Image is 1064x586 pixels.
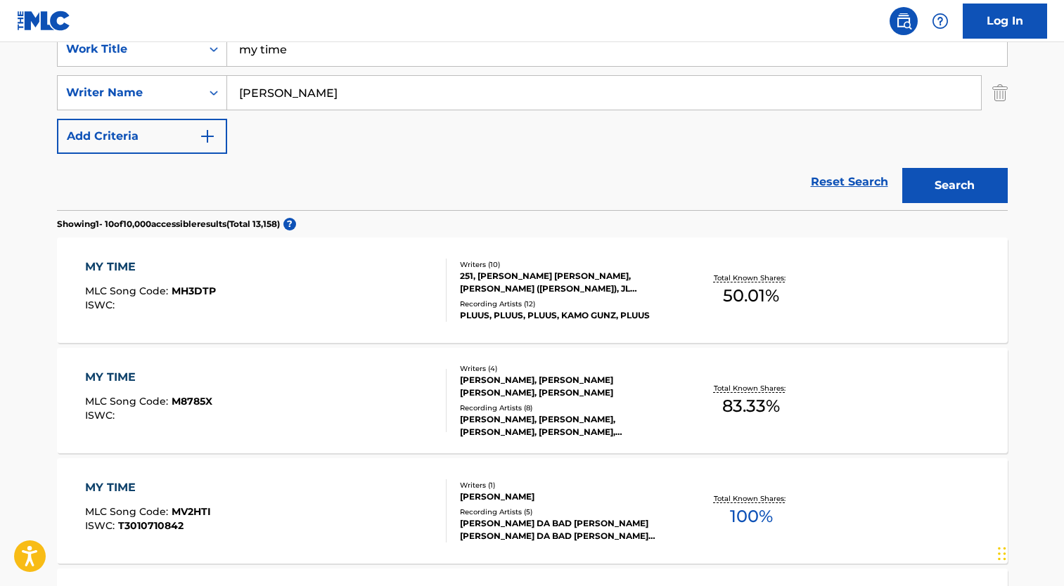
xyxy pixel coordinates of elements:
div: [PERSON_NAME], [PERSON_NAME] [PERSON_NAME], [PERSON_NAME] [460,374,672,399]
span: 50.01 % [723,283,779,308]
a: Reset Search [804,167,895,197]
div: Writer Name [66,84,193,101]
img: search [895,13,912,30]
a: MY TIMEMLC Song Code:MH3DTPISWC:Writers (10)251, [PERSON_NAME] [PERSON_NAME], [PERSON_NAME] ([PER... [57,237,1008,343]
span: ISWC : [85,519,118,532]
span: T3010710842 [118,519,184,532]
iframe: Chat Widget [994,519,1064,586]
img: MLC Logo [17,11,71,31]
span: ? [283,218,296,230]
p: Total Known Shares: [714,273,789,283]
span: MLC Song Code : [85,395,172,408]
div: Writers ( 1 ) [460,480,672,490]
p: Total Known Shares: [714,493,789,504]
img: Delete Criterion [992,75,1008,110]
span: ISWC : [85,299,118,311]
span: 83.33 % [722,393,780,419]
img: help [932,13,949,30]
div: Work Title [66,41,193,58]
div: Recording Artists ( 8 ) [460,403,672,413]
div: MY TIME [85,369,212,386]
div: [PERSON_NAME] DA BAD [PERSON_NAME] [PERSON_NAME] DA BAD [PERSON_NAME] [PERSON_NAME] DA BAD GUY [460,517,672,542]
a: Public Search [890,7,918,35]
div: Help [926,7,954,35]
div: Writers ( 4 ) [460,363,672,374]
button: Search [902,168,1008,203]
div: Recording Artists ( 5 ) [460,507,672,517]
span: MLC Song Code : [85,505,172,518]
div: [PERSON_NAME] [460,490,672,503]
span: 100 % [730,504,773,529]
a: MY TIMEMLC Song Code:MV2HTIISWC:T3010710842Writers (1)[PERSON_NAME]Recording Artists (5)[PERSON_N... [57,458,1008,564]
div: 251, [PERSON_NAME] [PERSON_NAME], [PERSON_NAME] ([PERSON_NAME]), JL ([PERSON_NAME]), [PERSON_NAME... [460,270,672,295]
span: ISWC : [85,409,118,422]
span: MV2HTI [172,505,211,518]
div: Drag [998,533,1006,575]
div: Recording Artists ( 12 ) [460,299,672,309]
button: Add Criteria [57,119,227,154]
div: MY TIME [85,479,211,496]
a: Log In [963,4,1047,39]
a: MY TIMEMLC Song Code:M8785XISWC:Writers (4)[PERSON_NAME], [PERSON_NAME] [PERSON_NAME], [PERSON_NA... [57,348,1008,453]
div: [PERSON_NAME], [PERSON_NAME], [PERSON_NAME], [PERSON_NAME], [GEOGRAPHIC_DATA][PERSON_NAME] [460,413,672,438]
div: MY TIME [85,259,216,275]
span: MLC Song Code : [85,285,172,297]
span: M8785X [172,395,212,408]
div: PLUUS, PLUUS, PLUUS, KAMO GUNZ, PLUUS [460,309,672,322]
form: Search Form [57,32,1008,210]
img: 9d2ae6d4665cec9f34b9.svg [199,128,216,145]
p: Showing 1 - 10 of 10,000 accessible results (Total 13,158 ) [57,218,280,230]
div: Writers ( 10 ) [460,259,672,270]
span: MH3DTP [172,285,216,297]
p: Total Known Shares: [714,383,789,393]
